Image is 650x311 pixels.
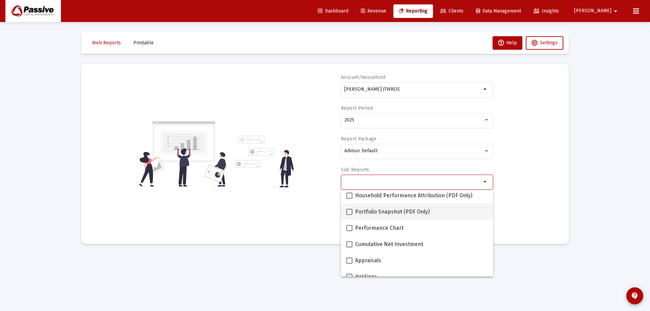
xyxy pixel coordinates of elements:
[87,36,126,50] button: Web Reports
[528,4,564,18] a: Insights
[355,257,381,265] span: Appraisals
[498,40,517,46] span: Help
[566,4,628,18] button: [PERSON_NAME]
[476,8,521,14] span: Data Management
[341,105,373,111] label: Report Period
[355,4,392,18] a: Revenue
[341,167,369,173] label: Sub Reports
[611,4,620,18] mat-icon: arrow_drop_down
[361,8,386,14] span: Revenue
[526,36,563,50] button: Settings
[312,4,354,18] a: Dashboard
[481,85,490,93] mat-icon: arrow_drop_down
[344,87,481,92] input: Search or select an account or household
[92,40,121,46] span: Web Reports
[133,40,154,46] span: Printable
[235,136,294,187] img: reporting-alt
[344,117,354,123] span: 2025
[534,8,559,14] span: Insights
[128,36,159,50] button: Printable
[481,178,490,186] mat-icon: arrow_drop_down
[493,36,522,50] button: Help
[355,224,404,232] span: Performance Chart
[393,4,433,18] a: Reporting
[355,240,423,248] span: Cumulative Net Investment
[399,8,428,14] span: Reporting
[440,8,463,14] span: Clients
[435,4,469,18] a: Clients
[138,120,231,187] img: reporting
[355,192,472,200] span: Household Performance Attribution (PDF Only)
[355,273,377,281] span: Holdings
[574,8,611,14] span: [PERSON_NAME]
[471,4,526,18] a: Data Management
[341,136,377,142] label: Report Package
[10,4,56,18] img: Dashboard
[318,8,348,14] span: Dashboard
[341,74,386,80] label: Account/Household
[631,292,639,300] mat-icon: contact_support
[344,178,481,186] mat-chip-list: Selection
[540,40,558,46] span: Settings
[355,208,430,216] span: Portfolio Snapshot (PDF Only)
[344,148,377,154] span: Advisor Default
